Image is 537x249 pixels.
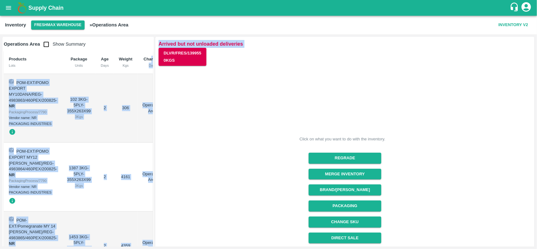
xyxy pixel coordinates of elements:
[9,178,57,184] div: PackagingProcess/7790
[143,102,163,114] p: Operations Area
[9,218,56,240] span: POM-EXT/Pomegranate MY 14 [PERSON_NAME]/REG-4983865/460PEX/200825
[4,42,40,47] b: Operations Area
[309,233,381,244] button: Direct Sale
[119,63,132,68] div: Kgs
[143,63,163,68] div: Date
[309,217,381,228] button: Change SKU
[9,57,26,61] b: Products
[9,184,57,195] div: Vendor name: NR PACKAGING INDUSTRIES
[9,167,57,177] span: -
[16,2,28,14] img: logo
[67,63,91,68] div: Units
[9,217,14,222] img: box
[5,22,26,27] b: Inventory
[9,109,57,115] div: PackagingProcess/7790
[1,1,16,15] button: open drawer
[159,48,206,66] button: DLVR/FRES/1399550Kgs
[40,42,86,47] span: Show Summary
[9,173,15,177] strong: NR
[121,174,130,179] span: 4161
[510,2,521,14] div: customer-support
[70,57,87,61] b: Package
[121,243,130,248] span: 4359
[496,20,531,31] button: Inventory V2
[67,165,91,189] div: 1387 3KG-5PLY- 355X263X99
[309,184,381,195] button: Brand/[PERSON_NAME]
[9,149,56,171] span: POM-EXT/POMO EXPORT MY12 [PERSON_NAME]/REG-4983864/460PEX/200825
[96,74,114,143] td: 2
[9,241,15,246] strong: NR
[28,3,510,12] a: Supply Chain
[9,104,15,108] strong: NR
[101,63,109,68] div: Days
[9,115,57,127] div: Vendor name: NR PACKAGING INDUSTRIES
[309,201,381,212] button: Packaging
[122,105,129,110] span: 306
[101,57,109,61] b: Age
[67,114,91,120] div: 3 Kgs
[159,40,531,48] p: Arrived but not unloaded deliveries
[9,80,56,103] span: POM-EXT/POMO EXPORT MY10DANA/REG-4983863/460PEX/200825
[31,20,85,30] button: Select DC
[309,153,381,164] button: Regrade
[144,57,161,61] b: Chamber
[67,97,91,120] div: 102 3KG-5PLY- 355X263X99
[299,136,385,142] div: Click on what you want to do with the inventory.
[90,22,128,27] b: » Operations Area
[143,171,163,183] p: Operations Area
[9,79,14,84] img: box
[9,63,57,68] div: Lots
[9,148,14,153] img: box
[309,169,381,180] button: Merge Inventory
[521,1,532,14] div: account of current user
[96,143,114,212] td: 2
[67,183,91,189] div: 3 Kgs
[119,57,132,61] b: Weight
[28,5,64,11] b: Supply Chain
